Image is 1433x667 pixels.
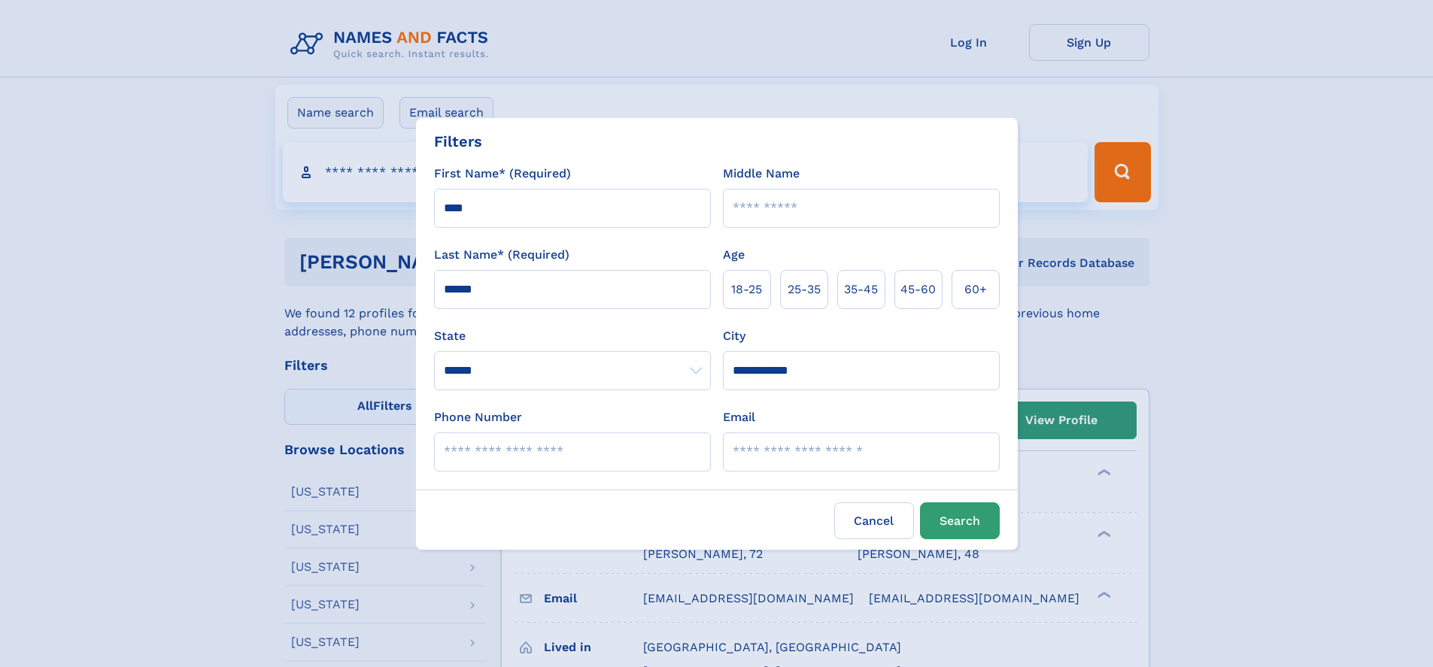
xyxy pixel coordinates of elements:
label: State [434,327,711,345]
label: Last Name* (Required) [434,246,569,264]
span: 60+ [964,280,987,299]
label: Middle Name [723,165,800,183]
label: City [723,327,745,345]
label: First Name* (Required) [434,165,571,183]
span: 45‑60 [900,280,936,299]
button: Search [920,502,1000,539]
span: 35‑45 [844,280,878,299]
label: Email [723,408,755,426]
label: Cancel [834,502,914,539]
div: Filters [434,130,482,153]
label: Age [723,246,745,264]
label: Phone Number [434,408,522,426]
span: 25‑35 [788,280,821,299]
span: 18‑25 [731,280,762,299]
